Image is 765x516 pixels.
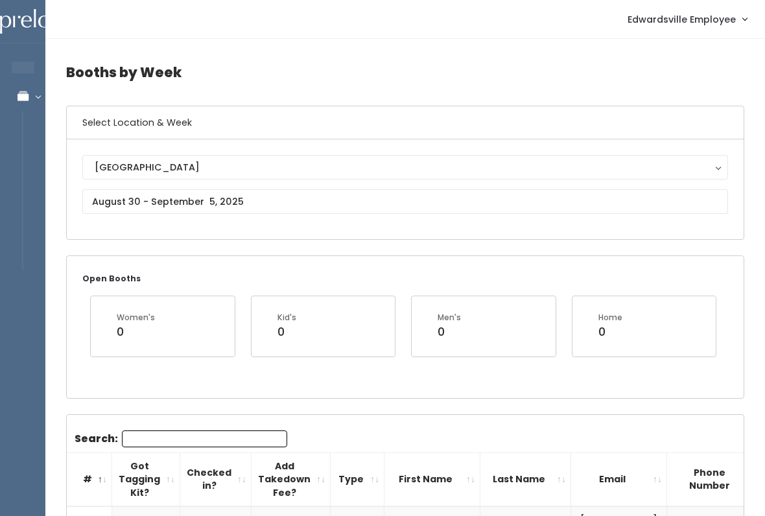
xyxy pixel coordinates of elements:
[667,452,765,506] th: Phone Number: activate to sort column ascending
[122,430,287,447] input: Search:
[571,452,667,506] th: Email: activate to sort column ascending
[598,312,622,323] div: Home
[75,430,287,447] label: Search:
[67,452,112,506] th: #: activate to sort column descending
[277,312,296,323] div: Kid's
[82,273,141,284] small: Open Booths
[117,323,155,340] div: 0
[384,452,480,506] th: First Name: activate to sort column ascending
[438,312,461,323] div: Men's
[598,323,622,340] div: 0
[82,189,728,214] input: August 30 - September 5, 2025
[438,323,461,340] div: 0
[67,106,744,139] h6: Select Location & Week
[615,5,760,33] a: Edwardsville Employee
[331,452,384,506] th: Type: activate to sort column ascending
[95,160,716,174] div: [GEOGRAPHIC_DATA]
[252,452,331,506] th: Add Takedown Fee?: activate to sort column ascending
[82,155,728,180] button: [GEOGRAPHIC_DATA]
[66,54,744,90] h4: Booths by Week
[628,12,736,27] span: Edwardsville Employee
[277,323,296,340] div: 0
[180,452,252,506] th: Checked in?: activate to sort column ascending
[117,312,155,323] div: Women's
[112,452,180,506] th: Got Tagging Kit?: activate to sort column ascending
[480,452,571,506] th: Last Name: activate to sort column ascending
